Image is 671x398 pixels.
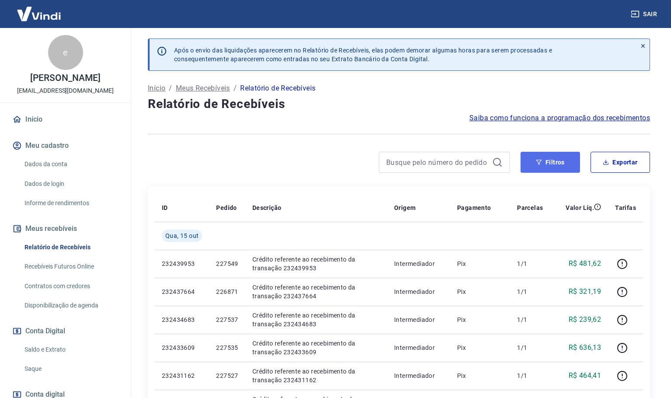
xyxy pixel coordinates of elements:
p: 227527 [216,371,238,380]
p: Descrição [252,203,282,212]
p: Intermediador [394,343,443,352]
p: 1/1 [517,259,543,268]
a: Saque [21,360,120,378]
p: Crédito referente ao recebimento da transação 232433609 [252,339,380,356]
a: Contratos com credores [21,277,120,295]
p: Relatório de Recebíveis [240,83,315,94]
h4: Relatório de Recebíveis [148,95,650,113]
p: 1/1 [517,287,543,296]
p: Intermediador [394,371,443,380]
p: [PERSON_NAME] [30,73,100,83]
button: Conta Digital [10,321,120,341]
a: Relatório de Recebíveis [21,238,120,256]
p: Tarifas [615,203,636,212]
p: Pix [457,315,503,324]
p: 227549 [216,259,238,268]
p: 1/1 [517,343,543,352]
p: R$ 239,62 [569,314,601,325]
p: Pix [457,259,503,268]
input: Busque pelo número do pedido [386,156,489,169]
p: R$ 481,62 [569,258,601,269]
p: Crédito referente ao recebimento da transação 232437664 [252,283,380,300]
p: ID [162,203,168,212]
a: Recebíveis Futuros Online [21,258,120,276]
p: 232434683 [162,315,202,324]
p: Pedido [216,203,237,212]
p: Após o envio das liquidações aparecerem no Relatório de Recebíveis, elas podem demorar algumas ho... [174,46,552,63]
p: Intermediador [394,259,443,268]
p: Crédito referente ao recebimento da transação 232431162 [252,367,380,384]
a: Início [148,83,165,94]
p: Pix [457,287,503,296]
p: 232431162 [162,371,202,380]
p: [EMAIL_ADDRESS][DOMAIN_NAME] [17,86,114,95]
p: R$ 464,41 [569,370,601,381]
p: 232433609 [162,343,202,352]
p: Intermediador [394,315,443,324]
a: Início [10,110,120,129]
p: Crédito referente ao recebimento da transação 232439953 [252,255,380,272]
div: e [48,35,83,70]
p: 1/1 [517,315,543,324]
p: 1/1 [517,371,543,380]
p: 232439953 [162,259,202,268]
p: 227537 [216,315,238,324]
span: Qua, 15 out [165,231,199,240]
p: Pix [457,343,503,352]
button: Filtros [521,152,580,173]
p: 226871 [216,287,238,296]
p: Parcelas [517,203,543,212]
button: Sair [629,6,661,22]
a: Saiba como funciona a programação dos recebimentos [469,113,650,123]
p: Origem [394,203,416,212]
button: Meu cadastro [10,136,120,155]
img: Vindi [10,0,67,27]
a: Saldo e Extrato [21,341,120,359]
a: Informe de rendimentos [21,194,120,212]
p: 227535 [216,343,238,352]
p: 232437664 [162,287,202,296]
p: Crédito referente ao recebimento da transação 232434683 [252,311,380,328]
p: Pagamento [457,203,491,212]
a: Meus Recebíveis [176,83,230,94]
a: Dados de login [21,175,120,193]
p: / [169,83,172,94]
button: Exportar [591,152,650,173]
p: R$ 321,19 [569,286,601,297]
p: R$ 636,13 [569,342,601,353]
button: Meus recebíveis [10,219,120,238]
a: Disponibilização de agenda [21,297,120,314]
p: / [234,83,237,94]
p: Intermediador [394,287,443,296]
a: Dados da conta [21,155,120,173]
p: Valor Líq. [566,203,594,212]
p: Pix [457,371,503,380]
